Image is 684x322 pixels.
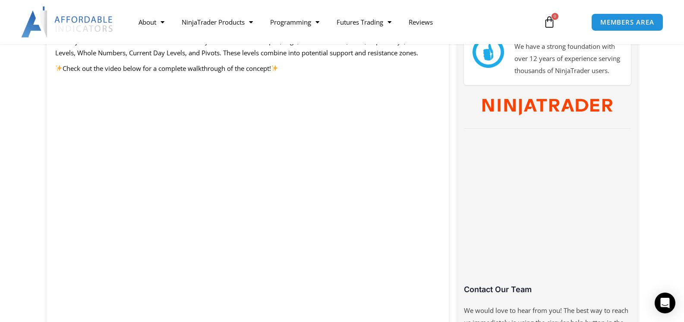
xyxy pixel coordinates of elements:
div: Open Intercom Messenger [655,293,675,313]
a: Futures Trading [328,12,400,32]
span: MEMBERS AREA [600,19,654,26]
img: ✨ [271,65,278,71]
iframe: Key Levels Confluence Indicator - Overview [55,93,441,310]
a: NinjaTrader Products [173,12,262,32]
img: LogoAI | Affordable Indicators – NinjaTrader [21,6,114,38]
iframe: Customer reviews powered by Trustpilot [464,140,630,291]
p: The Key Levels Confluence Indicator calculates daily levels such as the Open, High, Low and Close... [55,35,441,60]
h3: Contact Our Team [464,284,630,294]
a: MEMBERS AREA [591,13,663,31]
a: About [130,12,173,32]
a: Reviews [400,12,441,32]
img: mark thumbs good 43913 | Affordable Indicators – NinjaTrader [473,36,504,67]
a: Programming [262,12,328,32]
a: 0 [530,10,568,35]
nav: Menu [130,12,533,32]
img: NinjaTrader Wordmark color RGB | Affordable Indicators – NinjaTrader [482,99,612,115]
p: Check out the video below for a complete walkthrough of the concept! [55,63,441,75]
img: ✨ [56,65,62,71]
p: We have a strong foundation with over 12 years of experience serving thousands of NinjaTrader users. [514,41,622,77]
span: 0 [552,13,558,20]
